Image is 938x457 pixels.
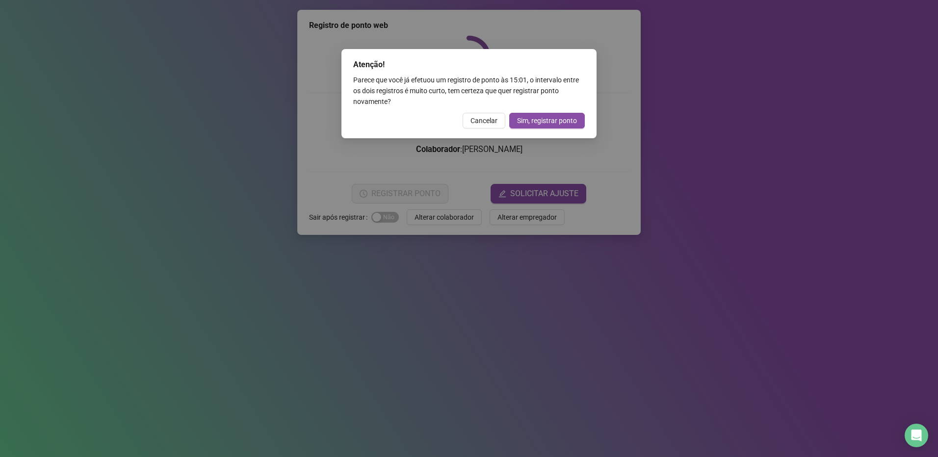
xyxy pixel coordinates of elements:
[509,113,585,128] button: Sim, registrar ponto
[353,59,585,71] div: Atenção!
[905,424,928,447] div: Open Intercom Messenger
[463,113,505,128] button: Cancelar
[470,115,497,126] span: Cancelar
[353,75,585,107] div: Parece que você já efetuou um registro de ponto às 15:01 , o intervalo entre os dois registros é ...
[517,115,577,126] span: Sim, registrar ponto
